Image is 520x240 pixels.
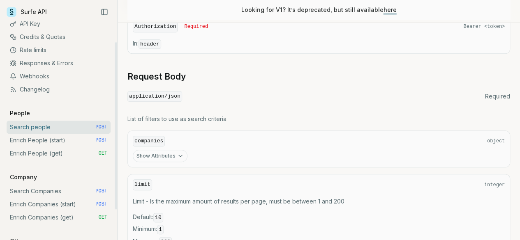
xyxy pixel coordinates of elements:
span: Bearer <token> [463,23,505,30]
span: integer [484,182,505,188]
a: Responses & Errors [7,57,111,70]
a: Credits & Quotas [7,30,111,43]
code: application/json [127,91,182,102]
a: here [384,6,397,13]
a: Enrich Companies (get) GET [7,211,111,224]
code: Authorization [133,21,178,32]
p: Company [7,173,40,181]
a: Surfe API [7,6,47,18]
a: Enrich People (start) POST [7,134,111,147]
code: limit [133,179,152,190]
a: Rate limits [7,43,111,57]
span: Required [184,23,208,30]
span: POST [95,201,107,208]
a: Search Companies POST [7,185,111,198]
a: API Key [7,17,111,30]
p: Looking for V1? It’s deprecated, but still available [241,6,397,14]
a: Webhooks [7,70,111,83]
span: Minimum : [133,225,505,234]
a: Enrich Companies (start) POST [7,198,111,211]
code: 10 [153,213,163,222]
code: companies [133,136,165,147]
code: header [139,39,161,49]
span: POST [95,124,107,130]
p: Limit - Is the maximum amount of results per page, must be between 1 and 200 [133,197,505,206]
span: POST [95,137,107,144]
span: Default : [133,213,505,222]
span: object [487,138,505,144]
code: 1 [157,225,164,234]
p: People [7,109,33,117]
a: Search people POST [7,121,111,134]
p: List of filters to use as search criteria [127,115,510,123]
span: GET [98,214,107,221]
a: Enrich People (get) GET [7,147,111,160]
button: Collapse Sidebar [98,6,111,18]
a: Request Body [127,71,186,82]
button: Show Attributes [133,150,187,162]
span: Required [485,92,510,101]
span: POST [95,188,107,194]
a: Changelog [7,83,111,96]
span: GET [98,150,107,157]
p: In: [133,39,505,48]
